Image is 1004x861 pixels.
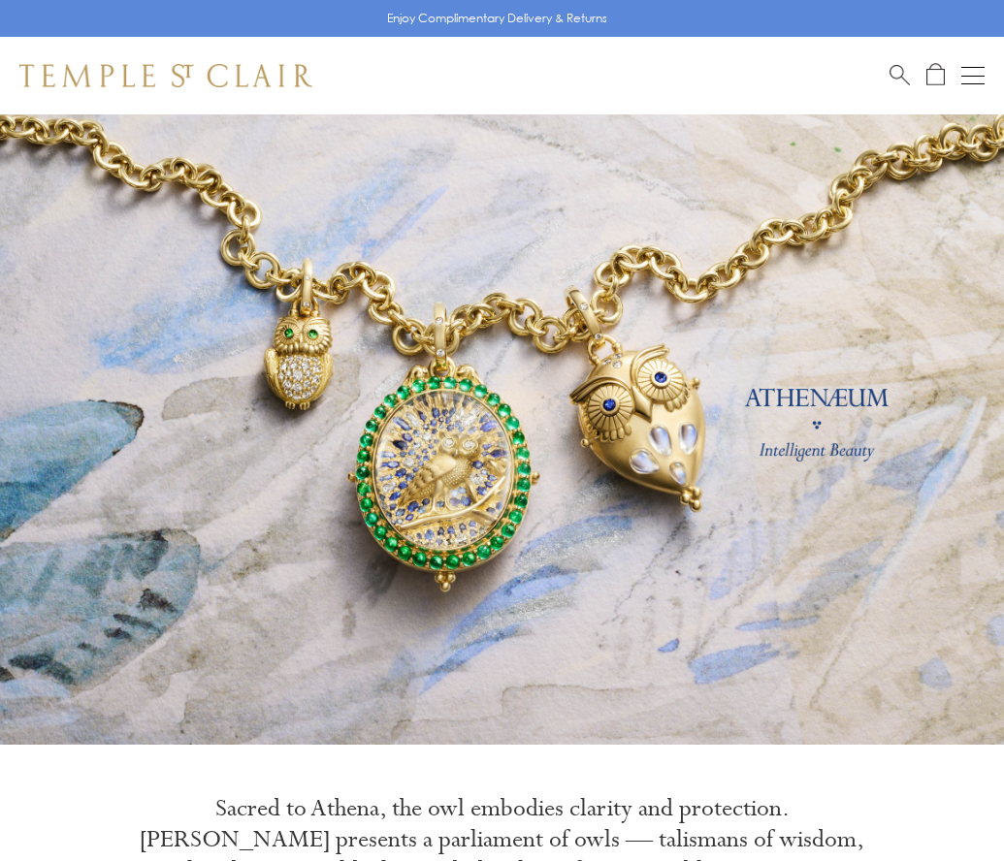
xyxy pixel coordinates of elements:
img: Temple St. Clair [19,64,312,87]
button: Open navigation [961,64,985,87]
a: Search [890,63,910,87]
p: Enjoy Complimentary Delivery & Returns [387,9,607,28]
a: Open Shopping Bag [926,63,945,87]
